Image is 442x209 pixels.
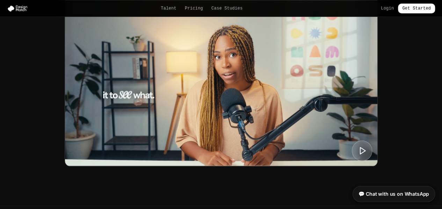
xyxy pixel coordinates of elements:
[398,3,435,13] a: Get Started
[211,6,242,11] a: Case Studies
[353,186,435,202] a: 💬 Chat with us on WhatsApp
[161,6,176,11] a: Talent
[7,5,31,12] img: Design Match
[381,6,394,11] a: Login
[185,6,203,11] a: Pricing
